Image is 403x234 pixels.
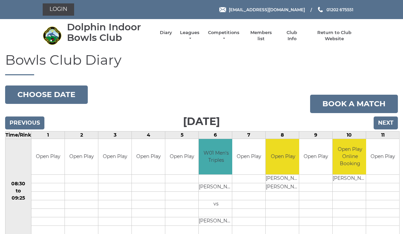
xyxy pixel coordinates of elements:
input: Previous [5,116,44,129]
td: Open Play [366,139,399,175]
td: 7 [232,131,266,139]
img: Email [219,7,226,12]
td: [PERSON_NAME] [266,183,300,192]
h1: Bowls Club Diary [5,52,398,75]
td: vs [199,200,233,209]
a: Diary [160,30,172,36]
td: Open Play [266,139,300,175]
img: Dolphin Indoor Bowls Club [43,26,61,45]
a: Book a match [310,95,398,113]
a: Competitions [207,30,240,42]
div: Dolphin Indoor Bowls Club [67,22,153,43]
td: 11 [366,131,400,139]
td: Open Play [65,139,98,175]
td: 5 [165,131,199,139]
td: Open Play Online Booking [333,139,367,175]
td: [PERSON_NAME] [266,175,300,183]
td: Open Play [132,139,165,175]
td: 3 [98,131,132,139]
td: 10 [333,131,366,139]
td: Open Play [232,139,265,175]
td: [PERSON_NAME] [199,183,233,192]
td: 9 [299,131,333,139]
td: 6 [199,131,232,139]
td: [PERSON_NAME] [199,217,233,226]
td: Open Play [299,139,332,175]
a: Phone us 01202 675551 [317,6,353,13]
td: W01 Men's Triples [199,139,233,175]
td: Time/Rink [5,131,31,139]
td: Open Play [31,139,65,175]
span: 01202 675551 [326,7,353,12]
img: Phone us [318,7,323,12]
td: 8 [266,131,299,139]
button: Choose date [5,85,88,104]
td: Open Play [165,139,198,175]
span: [EMAIL_ADDRESS][DOMAIN_NAME] [229,7,305,12]
td: [PERSON_NAME] [333,175,367,183]
a: Leagues [179,30,200,42]
td: Open Play [98,139,131,175]
td: 2 [65,131,98,139]
a: Email [EMAIL_ADDRESS][DOMAIN_NAME] [219,6,305,13]
td: 4 [132,131,165,139]
a: Club Info [282,30,302,42]
a: Return to Club Website [309,30,360,42]
a: Members list [247,30,275,42]
td: 1 [31,131,65,139]
input: Next [374,116,398,129]
a: Login [43,3,74,16]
